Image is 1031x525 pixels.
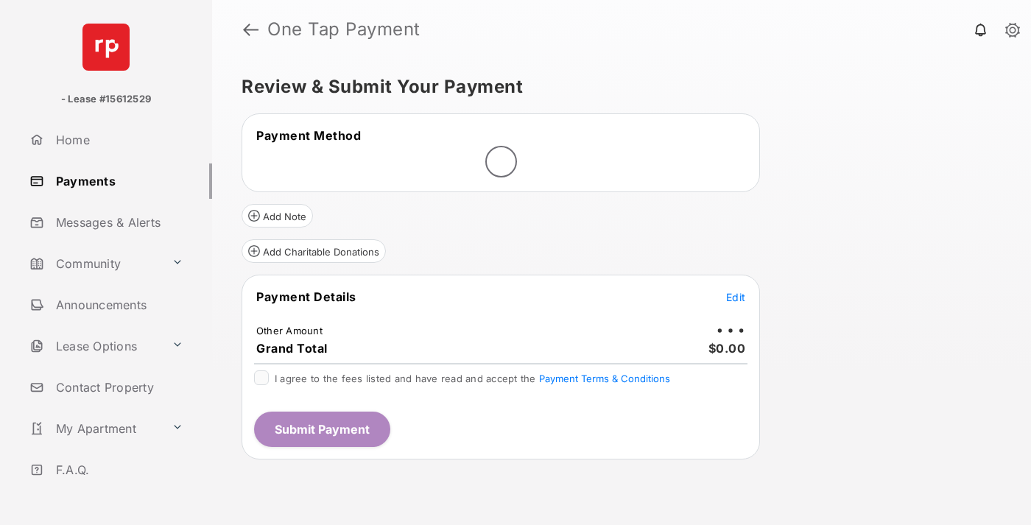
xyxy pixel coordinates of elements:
[24,411,166,446] a: My Apartment
[24,370,212,405] a: Contact Property
[539,373,670,384] button: I agree to the fees listed and have read and accept the
[708,341,746,356] span: $0.00
[82,24,130,71] img: svg+xml;base64,PHN2ZyB4bWxucz0iaHR0cDovL3d3dy53My5vcmcvMjAwMC9zdmciIHdpZHRoPSI2NCIgaGVpZ2h0PSI2NC...
[24,287,212,323] a: Announcements
[61,92,151,107] p: - Lease #15612529
[242,239,386,263] button: Add Charitable Donations
[256,341,328,356] span: Grand Total
[242,204,313,228] button: Add Note
[256,289,356,304] span: Payment Details
[726,289,745,304] button: Edit
[275,373,670,384] span: I agree to the fees listed and have read and accept the
[256,128,361,143] span: Payment Method
[24,122,212,158] a: Home
[726,291,745,303] span: Edit
[24,246,166,281] a: Community
[24,163,212,199] a: Payments
[24,328,166,364] a: Lease Options
[242,78,990,96] h5: Review & Submit Your Payment
[24,205,212,240] a: Messages & Alerts
[256,324,323,337] td: Other Amount
[254,412,390,447] button: Submit Payment
[267,21,421,38] strong: One Tap Payment
[24,452,212,487] a: F.A.Q.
